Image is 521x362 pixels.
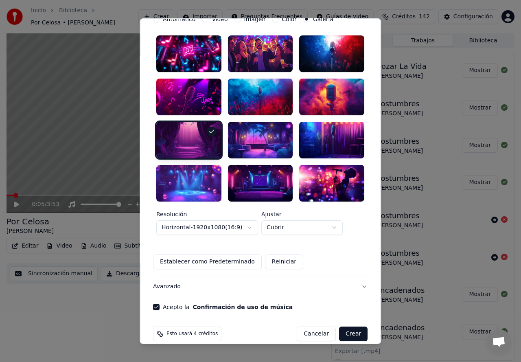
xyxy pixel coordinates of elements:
[153,16,368,275] div: VideoPersonalizar video de karaoke: usar imagen, video o color
[261,211,343,217] label: Ajustar
[297,327,336,341] button: Cancelar
[212,16,228,22] label: Video
[313,16,333,22] label: Galería
[153,254,262,269] button: Establecer como Predeterminado
[265,254,303,269] button: Reiniciar
[156,211,258,217] label: Resolución
[163,304,293,310] label: Acepto la
[193,304,293,310] button: Acepto la
[339,327,368,341] button: Crear
[282,16,297,22] label: Color
[244,16,266,22] label: Imagen
[153,276,368,297] button: Avanzado
[163,16,195,22] label: Automático
[166,331,218,337] span: Esto usará 4 créditos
